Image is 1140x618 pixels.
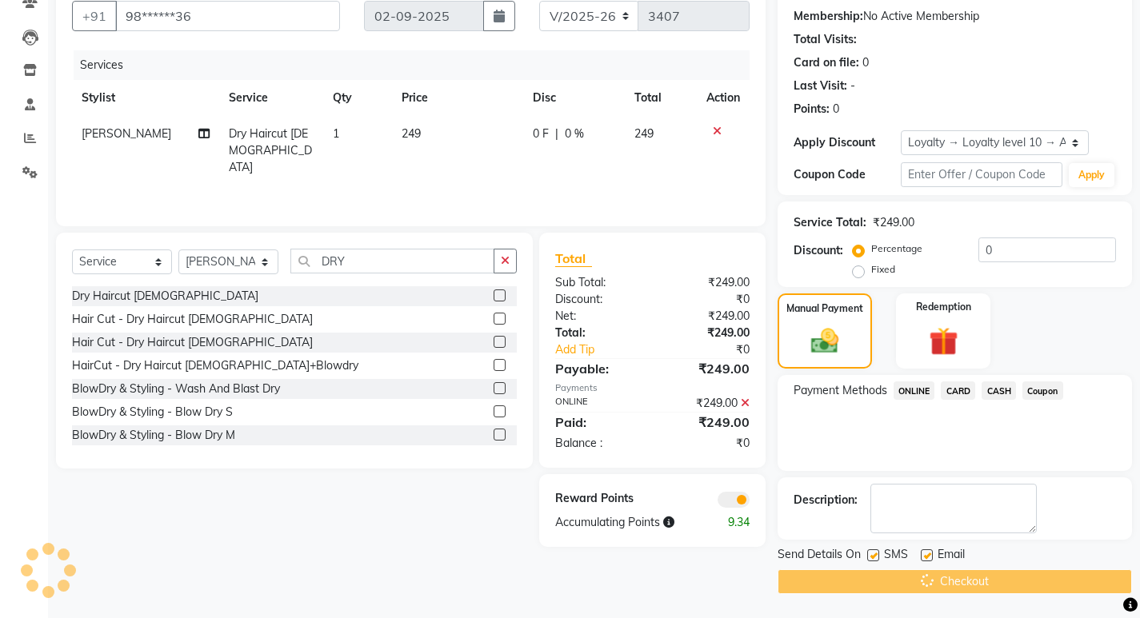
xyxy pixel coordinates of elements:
[1069,163,1114,187] button: Apply
[920,324,967,360] img: _gift.svg
[72,334,313,351] div: Hair Cut - Dry Haircut [DEMOGRAPHIC_DATA]
[794,54,859,71] div: Card on file:
[794,78,847,94] div: Last Visit:
[523,80,626,116] th: Disc
[333,126,339,141] span: 1
[323,80,393,116] th: Qty
[873,214,914,231] div: ₹249.00
[72,357,358,374] div: HairCut - Dry Haircut [DEMOGRAPHIC_DATA]+Blowdry
[72,381,280,397] div: BlowDry & Styling - Wash And Blast Dry
[794,101,830,118] div: Points:
[72,427,235,444] div: BlowDry & Styling - Blow Dry M
[670,341,762,358] div: ₹0
[802,325,847,357] img: _cash.svg
[652,435,761,452] div: ₹0
[565,126,584,142] span: 0 %
[862,54,869,71] div: 0
[543,514,706,531] div: Accumulating Points
[982,381,1016,400] span: CASH
[894,381,935,400] span: ONLINE
[794,31,857,48] div: Total Visits:
[697,80,750,116] th: Action
[794,8,1116,25] div: No Active Membership
[652,359,761,378] div: ₹249.00
[555,381,750,395] div: Payments
[72,404,233,421] div: BlowDry & Styling - Blow Dry S
[115,1,340,31] input: Search by Name/Mobile/Email/Code
[533,126,549,142] span: 0 F
[941,381,975,400] span: CARD
[555,126,558,142] span: |
[652,395,761,412] div: ₹249.00
[543,274,652,291] div: Sub Total:
[555,250,592,267] span: Total
[72,1,117,31] button: +91
[871,241,922,256] label: Percentage
[543,359,652,378] div: Payable:
[778,546,861,566] span: Send Details On
[850,78,855,94] div: -
[290,249,494,273] input: Search or Scan
[72,80,219,116] th: Stylist
[543,341,670,358] a: Add Tip
[634,126,654,141] span: 249
[794,242,843,259] div: Discount:
[402,126,421,141] span: 249
[871,262,895,277] label: Fixed
[392,80,522,116] th: Price
[652,325,761,341] div: ₹249.00
[833,101,839,118] div: 0
[794,382,887,399] span: Payment Methods
[652,413,761,432] div: ₹249.00
[72,288,258,305] div: Dry Haircut [DEMOGRAPHIC_DATA]
[625,80,696,116] th: Total
[938,546,965,566] span: Email
[901,162,1062,187] input: Enter Offer / Coupon Code
[219,80,323,116] th: Service
[82,126,171,141] span: [PERSON_NAME]
[543,435,652,452] div: Balance :
[229,126,312,174] span: Dry Haircut [DEMOGRAPHIC_DATA]
[543,325,652,341] div: Total:
[543,291,652,308] div: Discount:
[794,492,858,508] div: Description:
[794,8,863,25] div: Membership:
[652,308,761,325] div: ₹249.00
[543,490,652,508] div: Reward Points
[707,514,762,531] div: 9.34
[72,311,313,328] div: Hair Cut - Dry Haircut [DEMOGRAPHIC_DATA]
[652,274,761,291] div: ₹249.00
[884,546,908,566] span: SMS
[543,395,652,412] div: ONLINE
[786,301,863,316] label: Manual Payment
[794,214,866,231] div: Service Total:
[652,291,761,308] div: ₹0
[1022,381,1063,400] span: Coupon
[794,134,901,151] div: Apply Discount
[543,308,652,325] div: Net:
[794,166,901,183] div: Coupon Code
[916,300,971,314] label: Redemption
[74,50,762,80] div: Services
[543,413,652,432] div: Paid:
